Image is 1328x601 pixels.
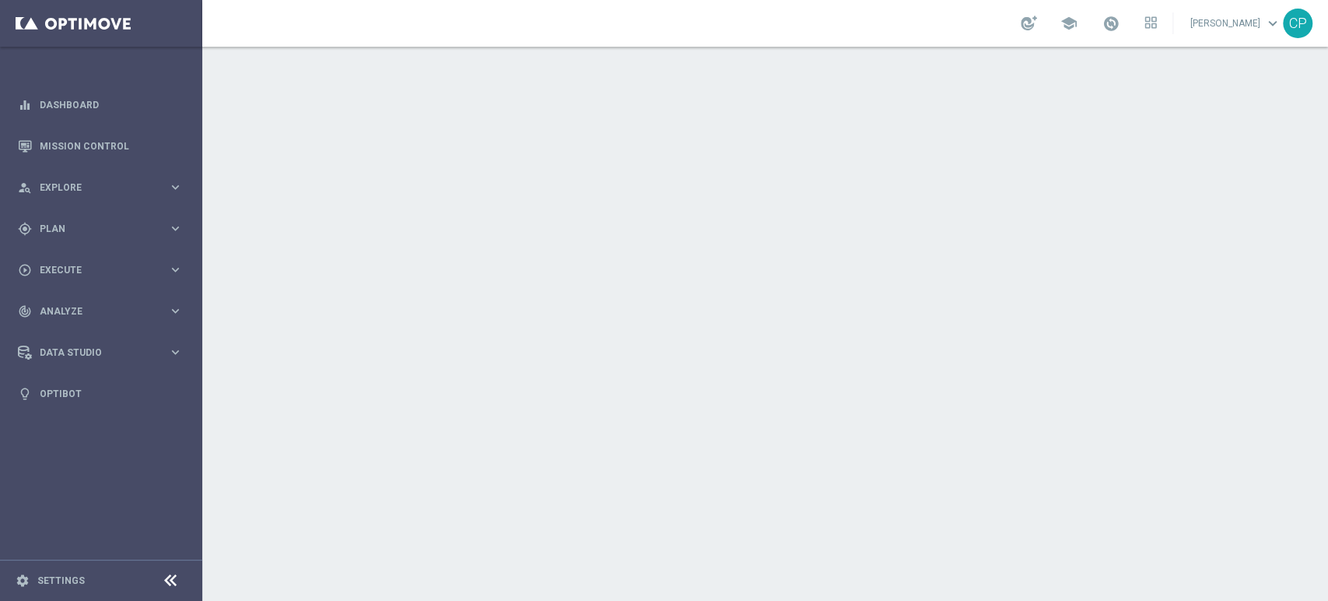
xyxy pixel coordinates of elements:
i: equalizer [18,98,32,112]
div: Data Studio [18,346,168,360]
a: Settings [37,576,85,585]
button: Data Studio keyboard_arrow_right [17,346,184,359]
div: Optibot [18,373,183,414]
div: CP [1283,9,1312,38]
span: Explore [40,183,168,192]
i: keyboard_arrow_right [168,262,183,277]
span: keyboard_arrow_down [1264,15,1281,32]
div: Analyze [18,304,168,318]
span: Execute [40,265,168,275]
a: [PERSON_NAME]keyboard_arrow_down [1189,12,1283,35]
i: person_search [18,181,32,195]
button: equalizer Dashboard [17,99,184,111]
div: Plan [18,222,168,236]
i: keyboard_arrow_right [168,345,183,360]
i: track_changes [18,304,32,318]
span: Analyze [40,307,168,316]
span: Plan [40,224,168,234]
a: Optibot [40,373,183,414]
button: lightbulb Optibot [17,388,184,400]
button: person_search Explore keyboard_arrow_right [17,181,184,194]
a: Mission Control [40,125,183,167]
i: keyboard_arrow_right [168,180,183,195]
i: play_circle_outline [18,263,32,277]
i: keyboard_arrow_right [168,221,183,236]
button: play_circle_outline Execute keyboard_arrow_right [17,264,184,276]
div: Explore [18,181,168,195]
button: Mission Control [17,140,184,153]
button: track_changes Analyze keyboard_arrow_right [17,305,184,318]
a: Dashboard [40,84,183,125]
i: lightbulb [18,387,32,401]
span: Data Studio [40,348,168,357]
div: Dashboard [18,84,183,125]
div: Mission Control [18,125,183,167]
span: school [1060,15,1077,32]
i: gps_fixed [18,222,32,236]
i: keyboard_arrow_right [168,304,183,318]
div: Execute [18,263,168,277]
i: settings [16,574,30,588]
button: gps_fixed Plan keyboard_arrow_right [17,223,184,235]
